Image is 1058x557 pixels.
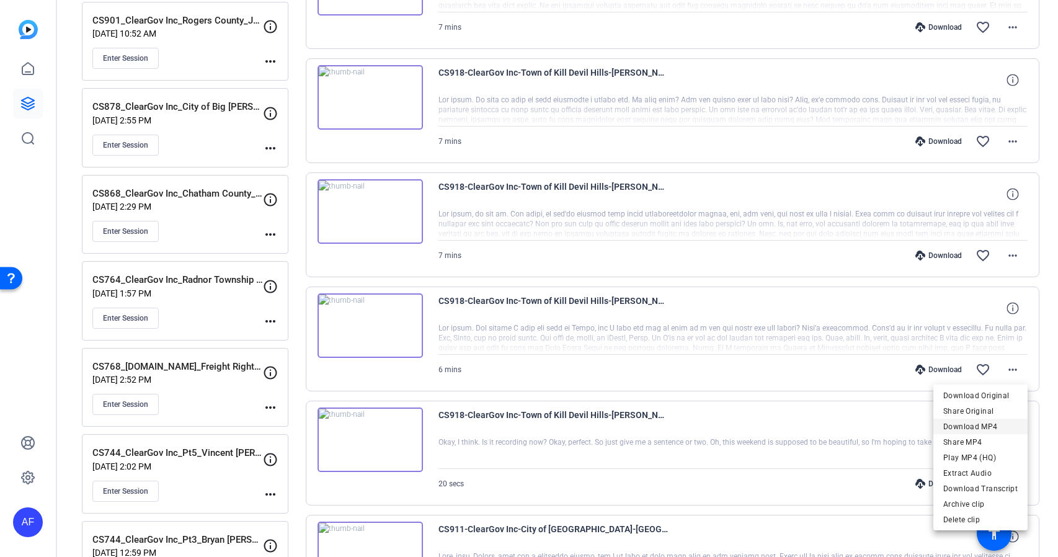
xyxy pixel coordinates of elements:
span: Delete clip [943,512,1018,527]
span: Share MP4 [943,435,1018,450]
span: Download Transcript [943,481,1018,496]
span: Extract Audio [943,466,1018,481]
span: Download Original [943,388,1018,403]
span: Archive clip [943,497,1018,512]
span: Download MP4 [943,419,1018,434]
span: Share Original [943,404,1018,419]
span: Play MP4 (HQ) [943,450,1018,465]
